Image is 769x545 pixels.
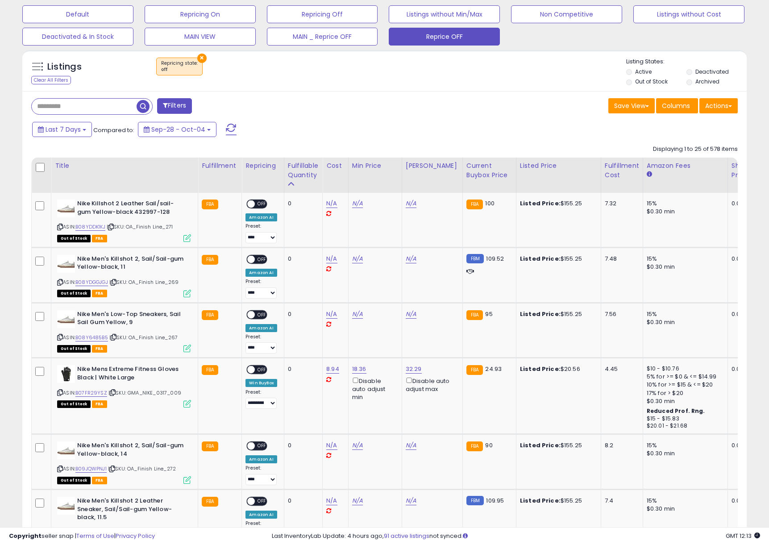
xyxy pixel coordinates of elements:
small: Amazon Fees. [647,171,652,179]
img: 31mziYWrBRL._SL40_.jpg [57,441,75,459]
div: 0 [288,310,316,318]
b: Nike Men's Killshot 2, Sail/Sail-gum Yellow-black, 11 [77,255,186,274]
div: Listed Price [520,161,597,171]
div: Preset: [245,223,277,243]
span: 109.52 [486,254,504,263]
a: N/A [326,310,337,319]
small: FBA [466,310,483,320]
div: 7.4 [605,497,636,505]
div: off [161,67,198,73]
div: $155.25 [520,255,594,263]
span: 100 [485,199,494,208]
div: $0.30 min [647,449,721,458]
div: [PERSON_NAME] [406,161,459,171]
div: 15% [647,441,721,449]
img: 31mziYWrBRL._SL40_.jpg [57,497,75,515]
div: $20.56 [520,365,594,373]
div: 0 [288,441,316,449]
a: N/A [352,310,363,319]
span: 2025-10-13 12:13 GMT [726,532,760,540]
label: Archived [695,78,719,85]
small: FBM [466,496,484,505]
span: OFF [255,200,270,208]
div: Repricing [245,161,280,171]
a: Terms of Use [76,532,114,540]
span: Last 7 Days [46,125,81,134]
div: $0.30 min [647,263,721,271]
button: Reprice OFF [389,28,500,46]
div: Amazon AI [245,511,277,519]
div: 0 [288,497,316,505]
div: ASIN: [57,365,191,407]
div: 0.00 [732,497,746,505]
a: N/A [352,254,363,263]
div: Displaying 1 to 25 of 578 items [653,145,738,154]
b: Listed Price: [520,496,561,505]
span: OFF [255,311,270,318]
div: Amazon Fees [647,161,724,171]
div: 15% [647,497,721,505]
button: Default [22,5,133,23]
small: FBA [202,255,218,265]
span: 24.93 [485,365,502,373]
div: 0.00 [732,365,746,373]
div: ASIN: [57,255,191,296]
div: Amazon AI [245,269,277,277]
a: N/A [406,496,416,505]
div: Preset: [245,465,277,485]
a: B07FR29YSZ [75,389,107,397]
div: Last InventoryLab Update: 4 hours ago, not synced. [272,532,760,541]
span: Compared to: [93,126,134,134]
small: FBA [202,310,218,320]
a: 18.36 [352,365,366,374]
div: Amazon AI [245,455,277,463]
a: Privacy Policy [116,532,155,540]
div: Disable auto adjust min [352,376,395,402]
div: Title [55,161,194,171]
small: FBA [202,497,218,507]
span: Columns [662,101,690,110]
button: × [197,54,207,63]
div: Clear All Filters [31,76,71,84]
button: Deactivated & In Stock [22,28,133,46]
button: MAIN VIEW [145,28,256,46]
div: ASIN: [57,441,191,483]
span: OFF [255,498,270,505]
div: 10% for >= $15 & <= $20 [647,381,721,389]
a: N/A [326,254,337,263]
a: N/A [406,199,416,208]
div: 15% [647,255,721,263]
a: 91 active listings [384,532,429,540]
div: 7.32 [605,200,636,208]
div: seller snap | | [9,532,155,541]
label: Deactivated [695,68,729,75]
button: Sep-28 - Oct-04 [138,122,216,137]
b: Nike Men's Killshot 2, Sail/Sail-gum Yellow-black, 14 [77,441,186,460]
small: FBA [466,441,483,451]
span: FBA [92,235,107,242]
div: $155.25 [520,441,594,449]
b: Listed Price: [520,199,561,208]
b: Listed Price: [520,254,561,263]
b: Listed Price: [520,441,561,449]
button: Listings without Cost [633,5,744,23]
div: $155.25 [520,200,594,208]
small: FBA [202,200,218,209]
button: Repricing Off [267,5,378,23]
a: 32.29 [406,365,422,374]
a: N/A [406,441,416,450]
label: Out of Stock [635,78,668,85]
img: 31mziYWrBRL._SL40_.jpg [57,310,75,328]
label: Active [635,68,652,75]
a: N/A [406,310,416,319]
div: Fulfillment Cost [605,161,639,180]
b: Listed Price: [520,365,561,373]
div: 4.45 [605,365,636,373]
div: $155.25 [520,310,594,318]
span: All listings that are currently out of stock and unavailable for purchase on Amazon [57,400,91,408]
div: Win BuyBox [245,379,277,387]
strong: Copyright [9,532,42,540]
button: MAIN _ Reprice OFF [267,28,378,46]
small: FBA [202,441,218,451]
div: 15% [647,310,721,318]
